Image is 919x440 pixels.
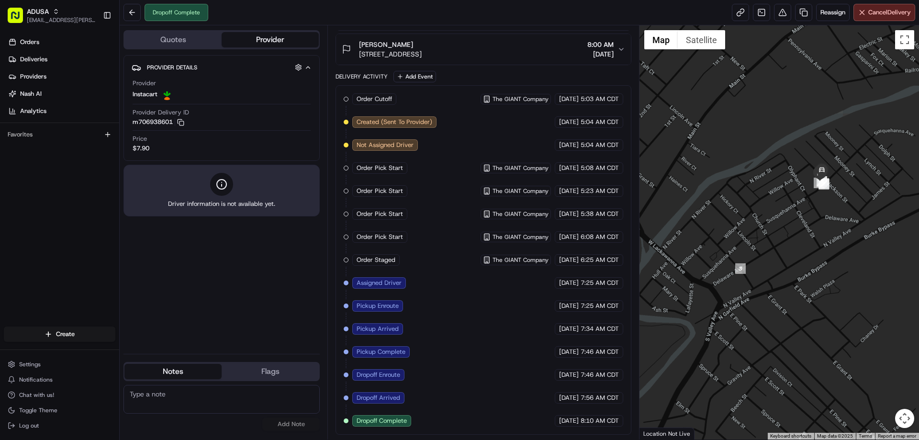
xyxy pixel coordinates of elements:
[817,433,853,439] span: Map data ©2025
[20,107,46,115] span: Analytics
[581,279,619,287] span: 7:25 AM CDT
[357,348,405,356] span: Pickup Complete
[559,417,579,425] span: [DATE]
[4,69,119,84] a: Providers
[4,327,115,342] button: Create
[4,419,115,432] button: Log out
[587,40,614,49] span: 8:00 AM
[20,90,42,98] span: Nash AI
[147,64,197,71] span: Provider Details
[581,348,619,356] span: 7:46 AM CDT
[10,140,17,147] div: 📗
[357,256,395,264] span: Order Staged
[581,210,619,218] span: 5:38 AM CDT
[820,8,845,17] span: Reassign
[493,95,549,103] span: The GIANT Company
[559,187,579,195] span: [DATE]
[10,10,29,29] img: Nash
[581,371,619,379] span: 7:46 AM CDT
[90,139,154,148] span: API Documentation
[814,178,824,188] div: 7
[163,94,174,106] button: Start new chat
[581,394,619,402] span: 7:56 AM CDT
[587,49,614,59] span: [DATE]
[357,95,392,103] span: Order Cutoff
[493,210,549,218] span: The GIANT Company
[819,179,829,189] div: 8
[770,433,811,440] button: Keyboard shortcuts
[559,348,579,356] span: [DATE]
[818,178,829,189] div: 5
[161,89,173,100] img: profile_instacart_ahold_partner.png
[20,38,39,46] span: Orders
[895,30,914,49] button: Toggle fullscreen view
[6,135,77,152] a: 📗Knowledge Base
[124,32,222,47] button: Quotes
[559,233,579,241] span: [DATE]
[878,433,916,439] a: Report a map error
[581,187,619,195] span: 5:23 AM CDT
[642,427,673,440] a: Open this area in Google Maps (opens a new window)
[357,371,400,379] span: Dropoff Enroute
[493,187,549,195] span: The GIANT Company
[222,32,319,47] button: Provider
[133,108,189,117] span: Provider Delivery ID
[132,59,312,75] button: Provider Details
[20,72,46,81] span: Providers
[678,30,725,49] button: Show satellite imagery
[4,52,119,67] a: Deliveries
[818,179,829,190] div: 4
[859,433,872,439] a: Terms (opens in new tab)
[817,176,827,187] div: 9
[895,409,914,428] button: Map camera controls
[357,417,407,425] span: Dropoff Complete
[559,394,579,402] span: [DATE]
[357,164,403,172] span: Order Pick Start
[735,263,746,274] div: 3
[559,325,579,333] span: [DATE]
[4,404,115,417] button: Toggle Theme
[853,4,915,21] button: CancelDelivery
[868,8,911,17] span: Cancel Delivery
[95,162,116,169] span: Pylon
[581,302,619,310] span: 7:25 AM CDT
[581,233,619,241] span: 6:08 AM CDT
[19,376,53,384] span: Notifications
[124,364,222,379] button: Notes
[168,200,275,208] span: Driver information is not available yet.
[581,164,619,172] span: 5:08 AM CDT
[81,140,89,147] div: 💻
[33,91,157,101] div: Start new chat
[581,118,619,126] span: 5:04 AM CDT
[357,187,403,195] span: Order Pick Start
[644,30,678,49] button: Show street map
[133,90,157,99] span: Instacart
[19,361,41,368] span: Settings
[559,256,579,264] span: [DATE]
[67,162,116,169] a: Powered byPylon
[559,371,579,379] span: [DATE]
[133,118,184,126] button: m706938601
[393,71,436,82] button: Add Event
[4,373,115,386] button: Notifications
[27,16,95,24] button: [EMAIL_ADDRESS][PERSON_NAME][DOMAIN_NAME]
[581,325,619,333] span: 7:34 AM CDT
[19,422,39,429] span: Log out
[4,388,115,402] button: Chat with us!
[357,233,403,241] span: Order Pick Start
[357,394,400,402] span: Dropoff Arrived
[357,325,399,333] span: Pickup Arrived
[493,164,549,172] span: The GIANT Company
[33,101,121,109] div: We're available if you need us!
[4,103,119,119] a: Analytics
[559,302,579,310] span: [DATE]
[559,210,579,218] span: [DATE]
[10,91,27,109] img: 1736555255976-a54dd68f-1ca7-489b-9aae-adbdc363a1c4
[816,4,850,21] button: Reassign
[25,62,158,72] input: Clear
[581,95,619,103] span: 5:03 AM CDT
[4,34,119,50] a: Orders
[357,141,414,149] span: Not Assigned Driver
[559,118,579,126] span: [DATE]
